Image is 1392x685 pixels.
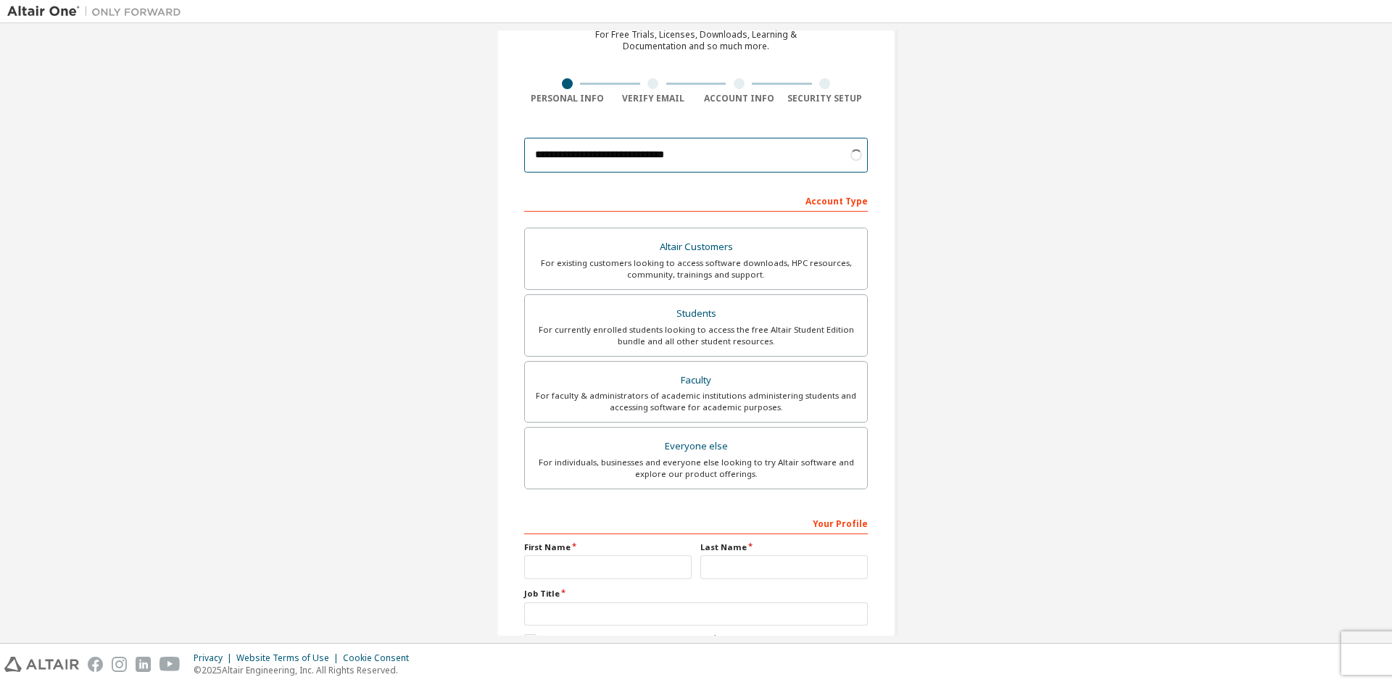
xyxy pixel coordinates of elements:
a: End-User License Agreement [590,634,710,647]
div: Account Type [524,188,868,212]
div: For Free Trials, Licenses, Downloads, Learning & Documentation and so much more. [595,29,797,52]
div: Personal Info [524,93,610,104]
div: For currently enrolled students looking to access the free Altair Student Edition bundle and all ... [534,324,858,347]
p: © 2025 Altair Engineering, Inc. All Rights Reserved. [194,664,418,676]
img: instagram.svg [112,657,127,672]
label: I accept the [524,634,710,647]
div: Security Setup [782,93,869,104]
div: Your Profile [524,511,868,534]
label: Job Title [524,588,868,599]
img: Altair One [7,4,188,19]
label: First Name [524,541,692,553]
div: For faculty & administrators of academic institutions administering students and accessing softwa... [534,390,858,413]
img: youtube.svg [159,657,181,672]
label: Last Name [700,541,868,553]
div: Verify Email [610,93,697,104]
div: Students [534,304,858,324]
div: Privacy [194,652,236,664]
div: Altair Customers [534,237,858,257]
img: altair_logo.svg [4,657,79,672]
img: facebook.svg [88,657,103,672]
div: Faculty [534,370,858,391]
img: linkedin.svg [136,657,151,672]
div: Everyone else [534,436,858,457]
div: Account Info [696,93,782,104]
div: Website Terms of Use [236,652,343,664]
div: For existing customers looking to access software downloads, HPC resources, community, trainings ... [534,257,858,281]
div: Cookie Consent [343,652,418,664]
div: For individuals, businesses and everyone else looking to try Altair software and explore our prod... [534,457,858,480]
